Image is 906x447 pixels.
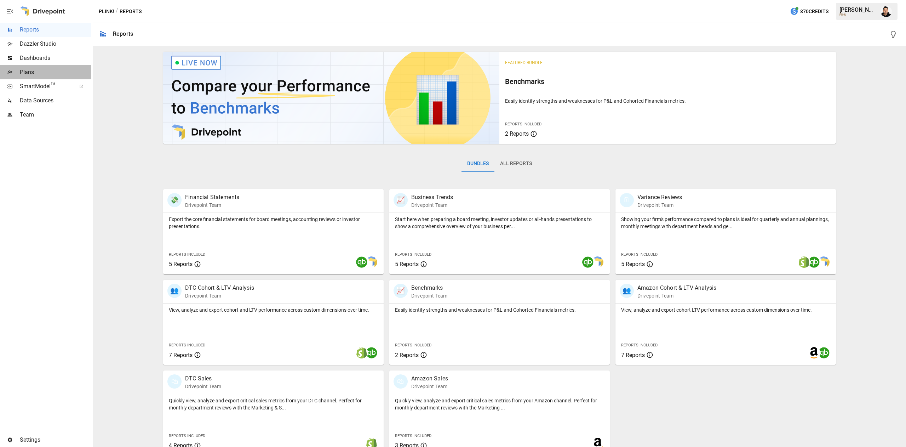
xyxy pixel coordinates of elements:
[169,252,205,257] span: Reports Included
[582,256,594,268] img: quickbooks
[20,26,91,34] span: Reports
[411,292,447,299] p: Drivepoint Team
[505,76,830,87] h6: Benchmarks
[395,261,419,267] span: 5 Reports
[395,352,419,358] span: 2 Reports
[20,82,71,91] span: SmartModel
[395,216,604,230] p: Start here when preparing a board meeting, investor updates or all-hands presentations to show a ...
[394,193,408,207] div: 📈
[169,306,378,313] p: View, analyze and export cohort and LTV performance across custom dimensions over time.
[494,155,538,172] button: All Reports
[20,40,91,48] span: Dazzler Studio
[395,343,431,347] span: Reports Included
[169,434,205,438] span: Reports Included
[411,284,447,292] p: Benchmarks
[395,434,431,438] span: Reports Included
[818,347,830,358] img: quickbooks
[505,122,541,126] span: Reports Included
[185,383,221,390] p: Drivepoint Team
[167,374,182,389] div: 🛍
[787,5,831,18] button: 870Credits
[20,111,91,119] span: Team
[621,352,645,358] span: 7 Reports
[808,256,820,268] img: quickbooks
[881,6,892,17] img: Francisco Sanchez
[366,256,377,268] img: smart model
[411,374,448,383] p: Amazon Sales
[637,284,716,292] p: Amazon Cohort & LTV Analysis
[621,252,658,257] span: Reports Included
[51,81,56,90] span: ™
[839,6,876,13] div: [PERSON_NAME]
[185,193,239,202] p: Financial Statements
[185,374,221,383] p: DTC Sales
[169,397,378,411] p: Quickly view, analyze and export critical sales metrics from your DTC channel. Perfect for monthl...
[394,374,408,389] div: 🛍
[167,284,182,298] div: 👥
[505,60,543,65] span: Featured Bundle
[185,292,254,299] p: Drivepoint Team
[20,96,91,105] span: Data Sources
[411,193,453,202] p: Business Trends
[620,284,634,298] div: 👥
[620,193,634,207] div: 🗓
[839,13,876,16] div: Plink!
[808,347,820,358] img: amazon
[169,261,193,267] span: 5 Reports
[637,202,682,209] p: Drivepoint Team
[20,54,91,62] span: Dashboards
[621,216,830,230] p: Showing your firm's performance compared to plans is ideal for quarterly and annual plannings, mo...
[411,383,448,390] p: Drivepoint Team
[20,436,91,444] span: Settings
[99,7,114,16] button: Plink!
[394,284,408,298] div: 📈
[185,202,239,209] p: Drivepoint Team
[356,256,367,268] img: quickbooks
[395,306,604,313] p: Easily identify strengths and weaknesses for P&L and Cohorted Financials metrics.
[395,397,604,411] p: Quickly view, analyze and export critical sales metrics from your Amazon channel. Perfect for mon...
[20,68,91,77] span: Plans
[637,193,682,202] p: Variance Reviews
[505,97,830,104] p: Easily identify strengths and weaknesses for P&L and Cohorted Financials metrics.
[356,347,367,358] img: shopify
[621,306,830,313] p: View, analyze and export cohort LTV performance across custom dimensions over time.
[637,292,716,299] p: Drivepoint Team
[167,193,182,207] div: 💸
[818,256,830,268] img: smart model
[800,7,828,16] span: 870 Credits
[185,284,254,292] p: DTC Cohort & LTV Analysis
[876,1,896,21] button: Francisco Sanchez
[169,352,193,358] span: 7 Reports
[461,155,494,172] button: Bundles
[169,216,378,230] p: Export the core financial statements for board meetings, accounting reviews or investor presentat...
[113,30,133,37] div: Reports
[798,256,810,268] img: shopify
[366,347,377,358] img: quickbooks
[621,343,658,347] span: Reports Included
[395,252,431,257] span: Reports Included
[621,261,645,267] span: 5 Reports
[116,7,118,16] div: /
[505,130,529,137] span: 2 Reports
[411,202,453,209] p: Drivepoint Team
[169,343,205,347] span: Reports Included
[163,52,499,144] img: video thumbnail
[592,256,603,268] img: smart model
